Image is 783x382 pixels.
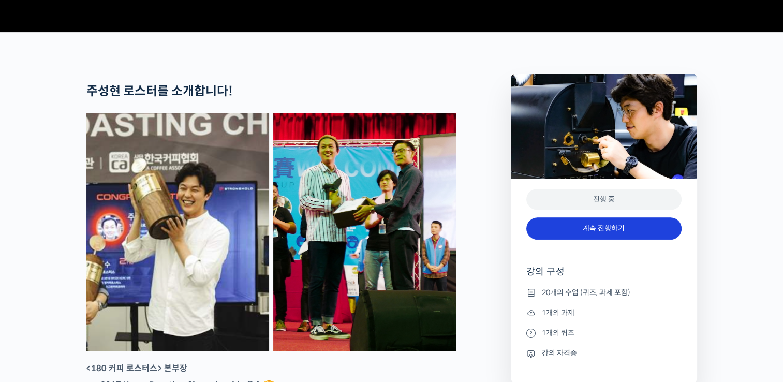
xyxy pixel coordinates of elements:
[526,327,682,339] li: 1개의 퀴즈
[526,286,682,299] li: 20개의 수업 (퀴즈, 과제 포함)
[160,312,172,320] span: 설정
[134,296,199,322] a: 설정
[95,312,107,320] span: 대화
[68,296,134,322] a: 대화
[3,296,68,322] a: 홈
[86,363,187,374] strong: <180 커피 로스터스> 본부장
[526,189,682,210] div: 진행 중
[526,306,682,319] li: 1개의 과제
[526,347,682,360] li: 강의 자격증
[33,312,39,320] span: 홈
[86,83,233,99] strong: 주성현 로스터를 소개합니다!
[526,266,682,286] h4: 강의 구성
[526,217,682,240] a: 계속 진행하기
